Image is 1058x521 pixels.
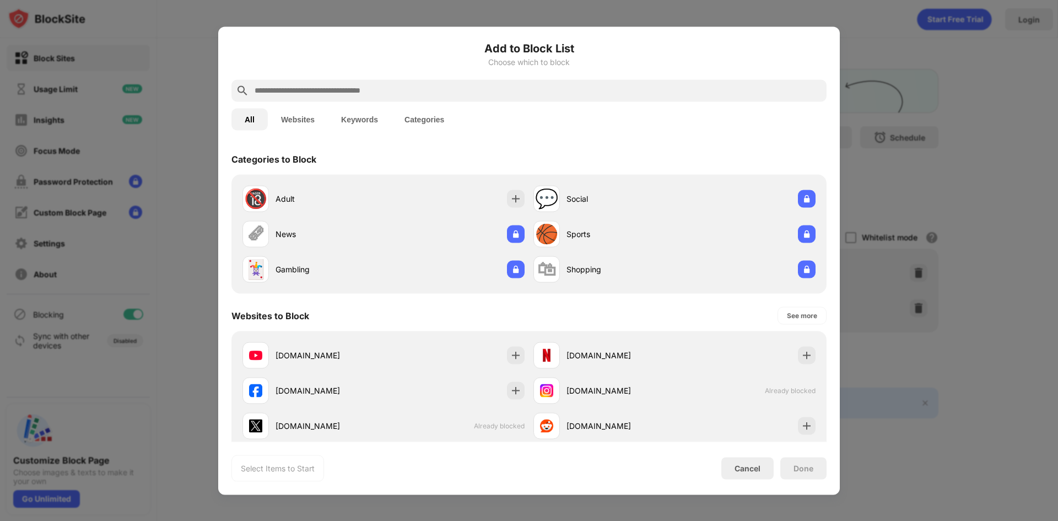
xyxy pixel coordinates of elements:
[276,420,384,432] div: [DOMAIN_NAME]
[249,419,262,432] img: favicons
[241,463,315,474] div: Select Items to Start
[328,108,391,130] button: Keywords
[391,108,457,130] button: Categories
[765,386,816,395] span: Already blocked
[535,223,558,245] div: 🏀
[566,193,674,205] div: Social
[231,57,827,66] div: Choose which to block
[244,258,267,281] div: 🃏
[244,187,267,210] div: 🔞
[246,223,265,245] div: 🗞
[268,108,328,130] button: Websites
[537,258,556,281] div: 🛍
[474,422,525,430] span: Already blocked
[276,264,384,275] div: Gambling
[566,228,674,240] div: Sports
[231,310,309,321] div: Websites to Block
[249,384,262,397] img: favicons
[787,310,817,321] div: See more
[276,385,384,396] div: [DOMAIN_NAME]
[540,419,553,432] img: favicons
[276,193,384,205] div: Adult
[236,84,249,97] img: search.svg
[276,350,384,361] div: [DOMAIN_NAME]
[735,464,760,473] div: Cancel
[535,187,558,210] div: 💬
[276,228,384,240] div: News
[231,40,827,56] h6: Add to Block List
[540,348,553,362] img: favicons
[540,384,553,397] img: favicons
[249,348,262,362] img: favicons
[566,385,674,396] div: [DOMAIN_NAME]
[566,420,674,432] div: [DOMAIN_NAME]
[566,350,674,361] div: [DOMAIN_NAME]
[566,264,674,275] div: Shopping
[231,153,316,164] div: Categories to Block
[793,464,813,472] div: Done
[231,108,268,130] button: All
